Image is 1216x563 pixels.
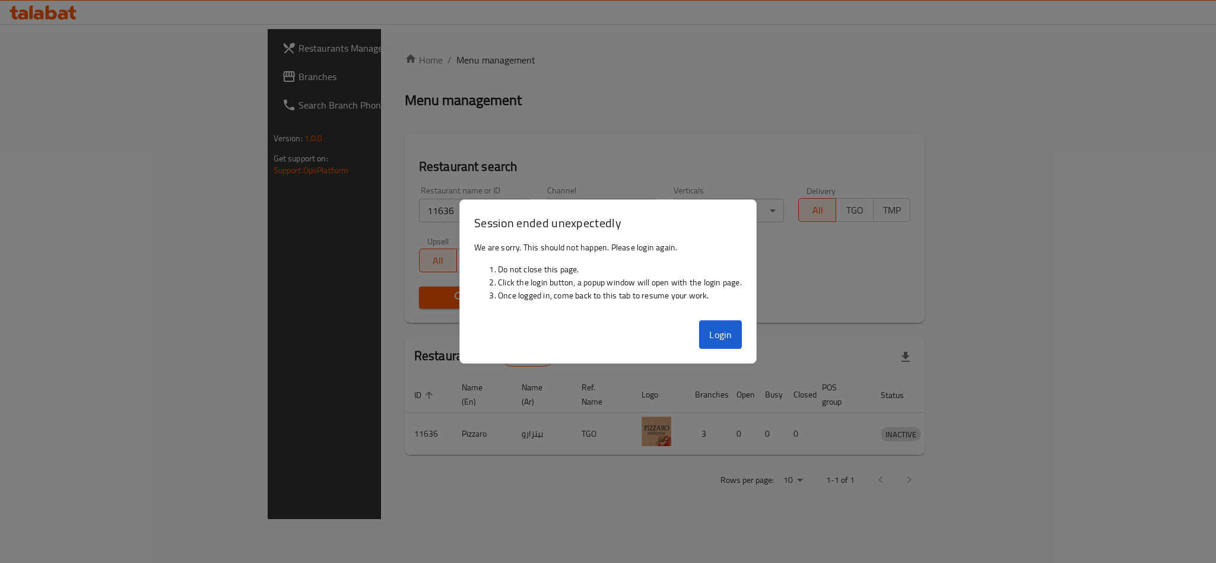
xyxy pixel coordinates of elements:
[699,320,742,349] button: Login
[498,289,742,302] li: Once logged in, come back to this tab to resume your work.
[498,263,742,276] li: Do not close this page.
[460,236,756,316] div: We are sorry. This should not happen. Please login again.
[474,214,742,231] h3: Session ended unexpectedly
[498,276,742,289] li: Click the login button, a popup window will open with the login page.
